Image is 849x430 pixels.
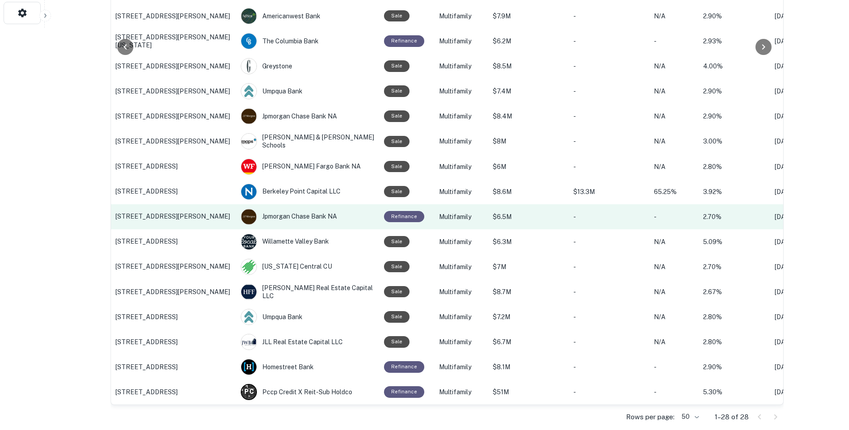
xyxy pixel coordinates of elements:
[384,186,410,197] div: Sale
[573,312,645,322] p: -
[241,184,375,200] div: Berkeley Point Capital LLC
[654,111,694,121] p: N/A
[804,358,849,401] div: Chat Widget
[573,11,645,21] p: -
[241,84,256,99] img: picture
[384,261,410,272] div: Sale
[439,362,484,372] p: Multifamily
[654,287,694,297] p: N/A
[493,337,564,347] p: $6.7M
[703,387,766,397] p: 5.30%
[493,287,564,297] p: $8.7M
[244,387,253,396] p: P C
[241,159,256,174] img: picture
[654,36,694,46] p: -
[439,337,484,347] p: Multifamily
[384,211,424,222] div: This loan purpose was for refinancing
[241,359,375,375] div: Homestreet Bank
[384,336,410,347] div: Sale
[439,212,484,222] p: Multifamily
[654,237,694,247] p: N/A
[384,136,410,147] div: Sale
[703,162,766,172] p: 2.80%
[439,162,484,172] p: Multifamily
[439,136,484,146] p: Multifamily
[493,237,564,247] p: $6.3M
[654,86,694,96] p: N/A
[654,187,694,197] p: 65.25%
[439,287,484,297] p: Multifamily
[384,35,424,46] div: This loan purpose was for refinancing
[493,162,564,172] p: $6M
[715,412,749,422] p: 1–28 of 28
[626,412,674,422] p: Rows per page:
[703,262,766,272] p: 2.70%
[241,284,375,300] div: [PERSON_NAME] Real Estate Capital LLC
[573,262,645,272] p: -
[573,136,645,146] p: -
[115,212,232,220] p: [STREET_ADDRESS][PERSON_NAME]
[115,33,232,49] p: [STREET_ADDRESS][PERSON_NAME][US_STATE]
[439,237,484,247] p: Multifamily
[241,33,375,49] div: The Columbia Bank
[384,60,410,72] div: Sale
[241,159,375,175] div: [PERSON_NAME] Fargo Bank NA
[241,209,375,225] div: Jpmorgan Chase Bank NA
[573,36,645,46] p: -
[703,61,766,71] p: 4.00%
[493,212,564,222] p: $6.5M
[115,137,232,145] p: [STREET_ADDRESS][PERSON_NAME]
[439,111,484,121] p: Multifamily
[115,12,232,20] p: [STREET_ADDRESS][PERSON_NAME]
[384,161,410,172] div: Sale
[654,312,694,322] p: N/A
[115,87,232,95] p: [STREET_ADDRESS][PERSON_NAME]
[115,262,232,270] p: [STREET_ADDRESS][PERSON_NAME]
[115,288,232,296] p: [STREET_ADDRESS][PERSON_NAME]
[439,36,484,46] p: Multifamily
[241,59,256,74] img: picture
[703,111,766,121] p: 2.90%
[241,83,375,99] div: Umpqua Bank
[241,8,256,24] img: picture
[384,85,410,97] div: Sale
[241,134,256,149] img: picture
[241,284,256,299] img: picture
[573,287,645,297] p: -
[703,86,766,96] p: 2.90%
[654,162,694,172] p: N/A
[703,136,766,146] p: 3.00%
[241,58,375,74] div: Greystone
[493,187,564,197] p: $8.6M
[384,10,410,21] div: Sale
[241,384,375,400] div: Pccp Credit X Reit-sub Holdco
[493,312,564,322] p: $7.2M
[241,334,375,350] div: JLL Real Estate Capital LLC
[115,187,232,195] p: [STREET_ADDRESS]
[493,86,564,96] p: $7.4M
[241,109,256,124] img: picture
[241,184,256,199] img: picture
[241,259,375,275] div: [US_STATE] Central CU
[493,262,564,272] p: $7M
[654,212,694,222] p: -
[678,410,700,423] div: 50
[573,111,645,121] p: -
[115,62,232,70] p: [STREET_ADDRESS][PERSON_NAME]
[493,136,564,146] p: $8M
[654,362,694,372] p: -
[703,212,766,222] p: 2.70%
[241,8,375,24] div: Americanwest Bank
[703,312,766,322] p: 2.80%
[115,237,232,245] p: [STREET_ADDRESS]
[115,162,232,170] p: [STREET_ADDRESS]
[384,386,424,397] div: This loan purpose was for refinancing
[439,11,484,21] p: Multifamily
[654,262,694,272] p: N/A
[493,61,564,71] p: $8.5M
[573,212,645,222] p: -
[241,334,256,350] img: picture
[241,359,256,375] img: picture
[439,61,484,71] p: Multifamily
[115,112,232,120] p: [STREET_ADDRESS][PERSON_NAME]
